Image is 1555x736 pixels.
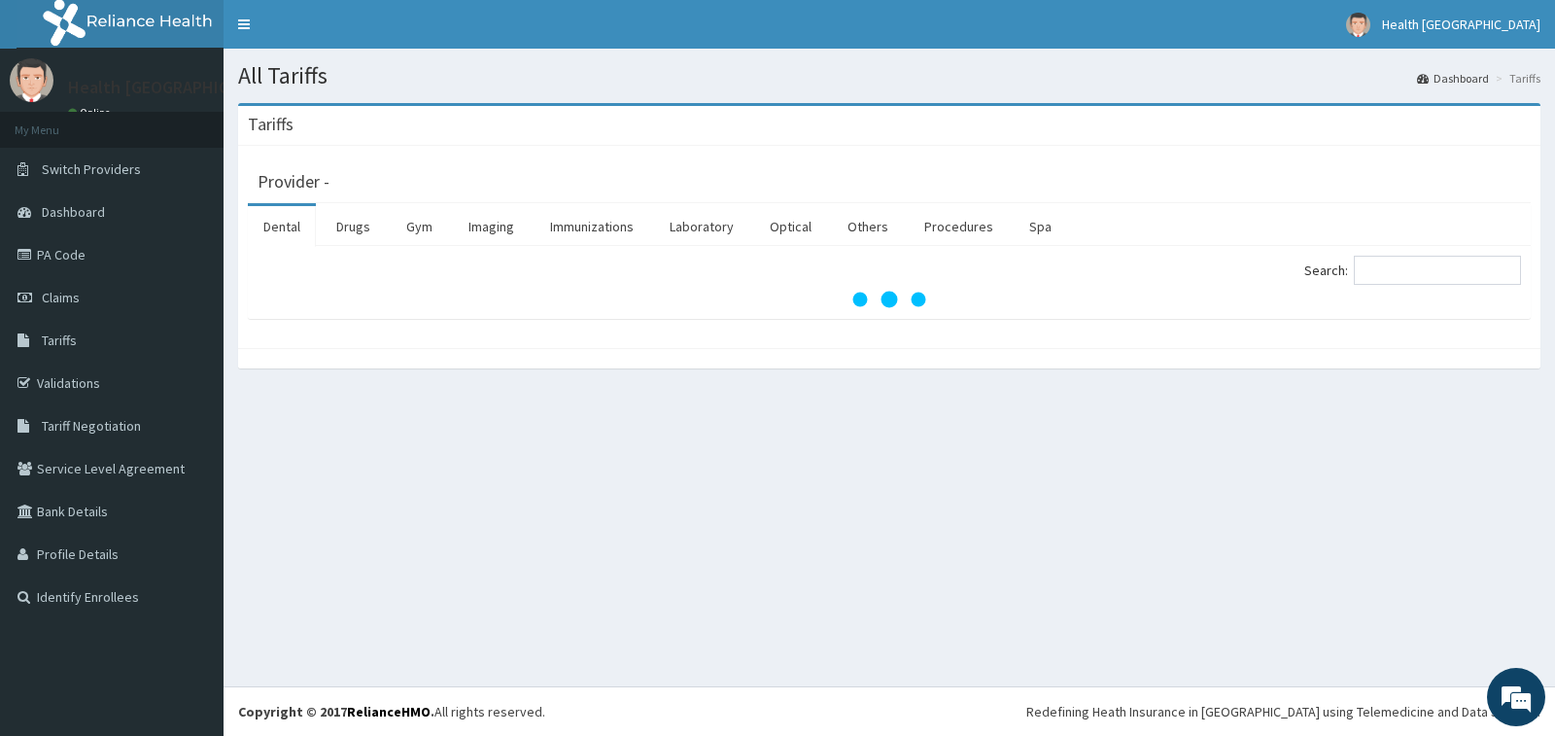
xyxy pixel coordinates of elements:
[391,206,448,247] a: Gym
[754,206,827,247] a: Optical
[654,206,749,247] a: Laboratory
[10,58,53,102] img: User Image
[1346,13,1370,37] img: User Image
[42,332,77,349] span: Tariffs
[68,79,285,96] p: Health [GEOGRAPHIC_DATA]
[42,289,80,306] span: Claims
[42,160,141,178] span: Switch Providers
[1491,70,1540,87] li: Tariffs
[1014,206,1067,247] a: Spa
[1382,16,1540,33] span: Health [GEOGRAPHIC_DATA]
[1354,256,1521,285] input: Search:
[347,703,431,720] a: RelianceHMO
[68,106,115,120] a: Online
[850,261,928,338] svg: audio-loading
[832,206,904,247] a: Others
[224,686,1555,736] footer: All rights reserved.
[453,206,530,247] a: Imaging
[1417,70,1489,87] a: Dashboard
[909,206,1009,247] a: Procedures
[535,206,649,247] a: Immunizations
[321,206,386,247] a: Drugs
[238,703,434,720] strong: Copyright © 2017 .
[258,173,329,191] h3: Provider -
[42,203,105,221] span: Dashboard
[1304,256,1521,285] label: Search:
[42,417,141,435] span: Tariff Negotiation
[1026,702,1540,721] div: Redefining Heath Insurance in [GEOGRAPHIC_DATA] using Telemedicine and Data Science!
[238,63,1540,88] h1: All Tariffs
[248,206,316,247] a: Dental
[248,116,294,133] h3: Tariffs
